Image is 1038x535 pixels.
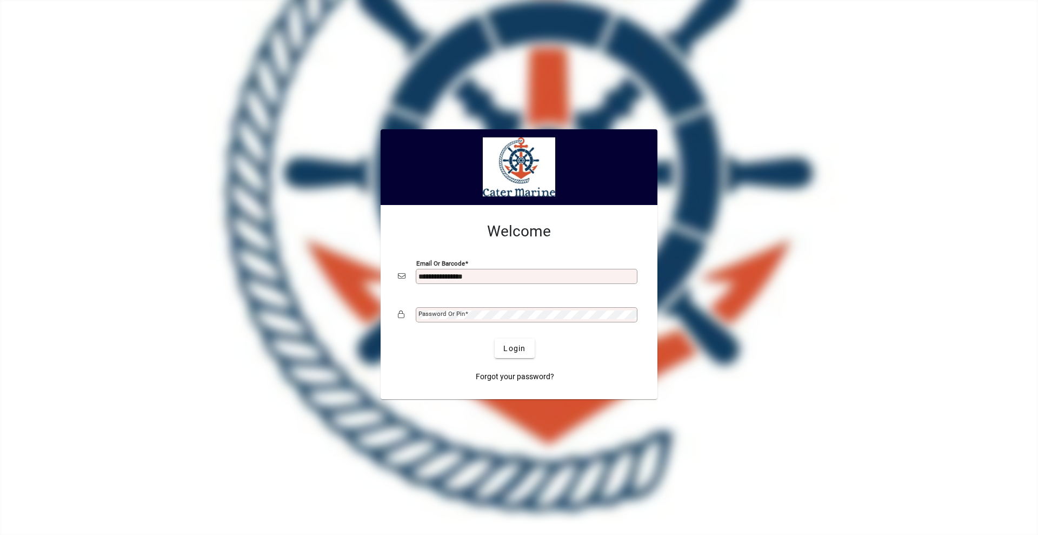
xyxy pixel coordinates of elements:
h2: Welcome [398,222,640,241]
button: Login [495,339,534,358]
a: Forgot your password? [471,367,558,386]
span: Forgot your password? [476,371,554,382]
span: Login [503,343,525,354]
mat-label: Password or Pin [418,310,465,318]
mat-label: Email or Barcode [416,260,465,267]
